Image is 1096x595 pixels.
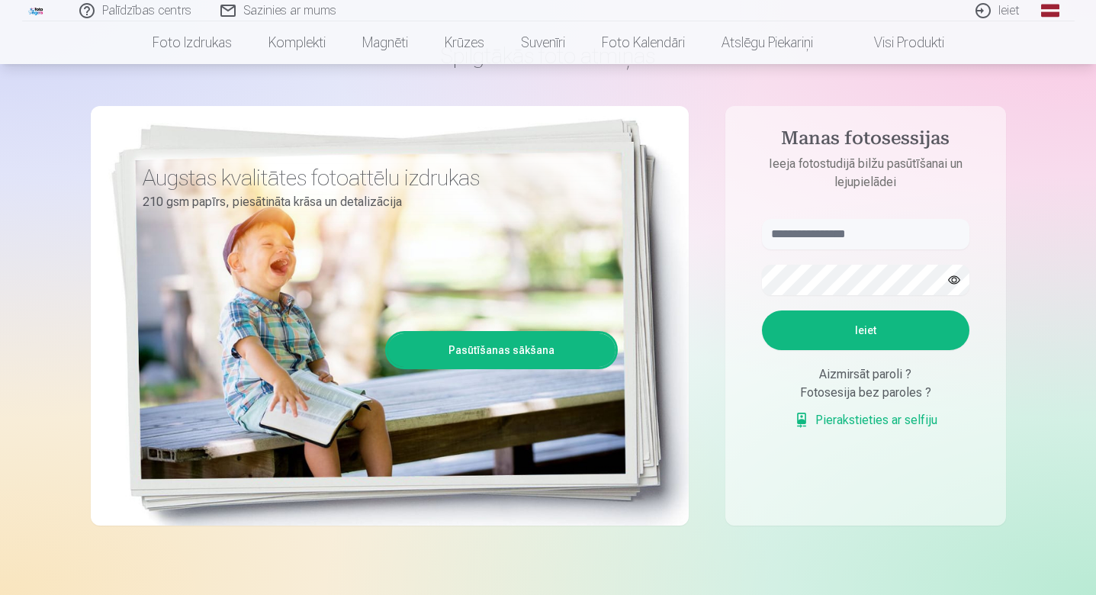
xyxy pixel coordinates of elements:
a: Foto kalendāri [583,21,703,64]
a: Komplekti [250,21,344,64]
a: Krūzes [426,21,503,64]
div: Aizmirsāt paroli ? [762,365,969,384]
a: Foto izdrukas [134,21,250,64]
div: Fotosesija bez paroles ? [762,384,969,402]
a: Pasūtīšanas sākšana [387,333,615,367]
a: Suvenīri [503,21,583,64]
p: Ieeja fotostudijā bilžu pasūtīšanai un lejupielādei [747,155,985,191]
a: Atslēgu piekariņi [703,21,831,64]
a: Visi produkti [831,21,963,64]
h3: Augstas kvalitātes fotoattēlu izdrukas [143,164,606,191]
a: Magnēti [344,21,426,64]
img: /fa1 [28,6,45,15]
h4: Manas fotosessijas [747,127,985,155]
p: 210 gsm papīrs, piesātināta krāsa un detalizācija [143,191,606,213]
button: Ieiet [762,310,969,350]
a: Pierakstieties ar selfiju [794,411,937,429]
